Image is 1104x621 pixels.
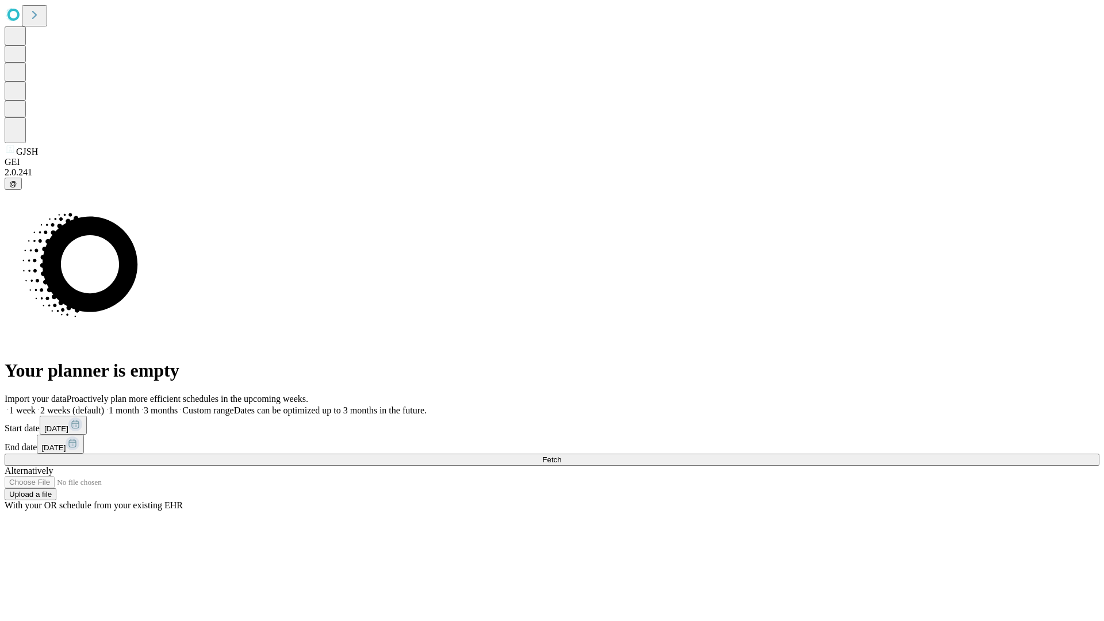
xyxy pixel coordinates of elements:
span: 1 month [109,405,139,415]
span: Import your data [5,394,67,404]
h1: Your planner is empty [5,360,1099,381]
span: Dates can be optimized up to 3 months in the future. [234,405,427,415]
div: Start date [5,416,1099,435]
button: [DATE] [37,435,84,454]
button: Fetch [5,454,1099,466]
button: [DATE] [40,416,87,435]
span: 1 week [9,405,36,415]
button: @ [5,178,22,190]
span: Proactively plan more efficient schedules in the upcoming weeks. [67,394,308,404]
div: 2.0.241 [5,167,1099,178]
span: Custom range [182,405,233,415]
div: End date [5,435,1099,454]
span: GJSH [16,147,38,156]
span: [DATE] [44,424,68,433]
span: @ [9,179,17,188]
span: Fetch [542,455,561,464]
span: 3 months [144,405,178,415]
span: With your OR schedule from your existing EHR [5,500,183,510]
button: Upload a file [5,488,56,500]
span: 2 weeks (default) [40,405,104,415]
span: [DATE] [41,443,66,452]
div: GEI [5,157,1099,167]
span: Alternatively [5,466,53,476]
